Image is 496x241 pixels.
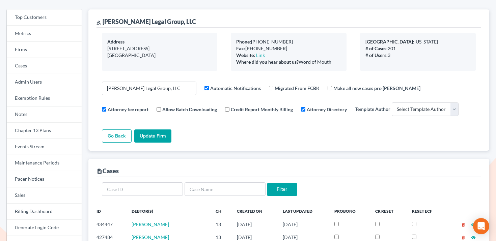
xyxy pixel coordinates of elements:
b: Phone: [236,39,251,44]
th: Last Updated [277,204,329,218]
label: Template Author [355,106,390,113]
i: description [97,168,103,174]
a: [PERSON_NAME] [132,221,169,227]
a: [PERSON_NAME] [132,234,169,240]
th: Reset ECF [407,204,446,218]
a: Generate Login Code [7,220,82,236]
a: Admin Users [7,74,82,90]
a: delete_forever [461,221,466,227]
b: # of Users: [365,52,388,58]
i: visibility [471,235,476,240]
label: Attorney fee report [108,106,148,113]
i: delete_forever [461,235,466,240]
a: Go Back [102,129,132,143]
div: Open Intercom Messenger [473,218,489,234]
th: Debtor(s) [126,204,211,218]
b: Where did you hear about us? [236,59,299,65]
label: Attorney Directory [307,106,347,113]
i: visibility [471,222,476,227]
div: [PHONE_NUMBER] [236,45,341,52]
a: Chapter 13 Plans [7,123,82,139]
a: Events Stream [7,139,82,155]
b: # of Cases: [365,46,388,51]
div: 201 [365,45,470,52]
div: Word of Mouth [236,59,341,65]
div: [PHONE_NUMBER] [236,38,341,45]
input: Case Name [185,182,266,196]
a: visibility [471,234,476,240]
td: [DATE] [231,218,277,231]
th: CR Reset [370,204,407,218]
label: Credit Report Monthly Billing [231,106,293,113]
a: delete_forever [461,234,466,240]
div: [US_STATE] [365,38,470,45]
div: Cases [97,167,119,175]
div: [PERSON_NAME] Legal Group, LLC [97,18,196,26]
div: [GEOGRAPHIC_DATA] [107,52,212,59]
a: Maintenance Periods [7,155,82,171]
a: Sales [7,187,82,204]
label: Migrated From FCBK [275,85,320,92]
b: Website: [236,52,255,58]
a: Firms [7,42,82,58]
a: Pacer Notices [7,171,82,187]
i: delete_forever [461,222,466,227]
label: Automatic Notifications [210,85,261,92]
td: 434447 [88,218,126,231]
a: Top Customers [7,9,82,26]
label: Make all new cases pro [PERSON_NAME] [333,85,420,92]
a: Notes [7,107,82,123]
a: Billing Dashboard [7,204,82,220]
a: visibility [471,221,476,227]
i: gavel [97,20,101,25]
td: 13 [210,218,231,231]
div: [STREET_ADDRESS] [107,45,212,52]
input: Case ID [102,182,183,196]
input: Filter [267,183,297,196]
a: Link [256,52,265,58]
a: Exemption Rules [7,90,82,107]
a: Cases [7,58,82,74]
td: [DATE] [277,218,329,231]
th: ID [88,204,126,218]
div: 3 [365,52,470,59]
th: ProBono [329,204,370,218]
b: Address [107,39,125,44]
a: Metrics [7,26,82,42]
label: Allow Batch Downloading [162,106,217,113]
b: [GEOGRAPHIC_DATA]: [365,39,414,44]
b: Fax: [236,46,245,51]
input: Update Firm [134,129,171,143]
th: Created On [231,204,277,218]
th: Ch [210,204,231,218]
